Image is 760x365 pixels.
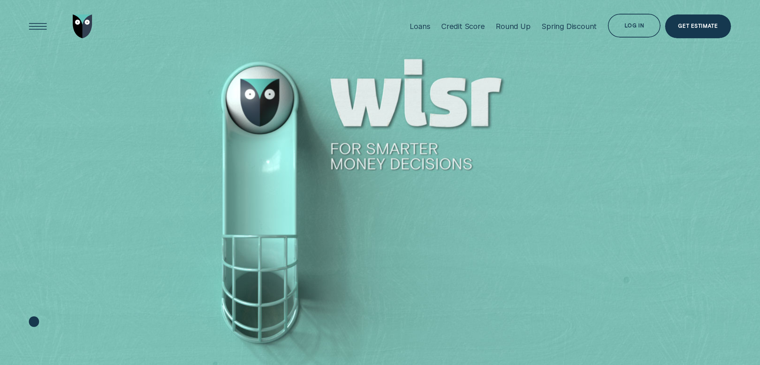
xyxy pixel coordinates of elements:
[410,22,430,31] div: Loans
[541,22,597,31] div: Spring Discount
[665,14,731,38] a: Get Estimate
[441,22,485,31] div: Credit Score
[73,14,92,38] img: Wisr
[26,14,50,38] button: Open Menu
[496,22,530,31] div: Round Up
[608,14,661,38] button: Log in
